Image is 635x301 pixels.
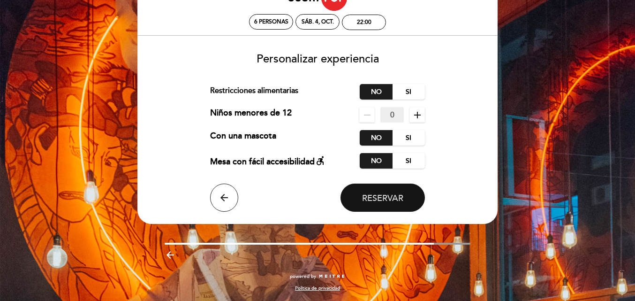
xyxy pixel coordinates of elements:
[210,130,276,146] div: Con una mascota
[340,184,425,212] button: Reservar
[357,19,371,26] div: 22:00
[315,155,326,166] i: accessible_forward
[219,192,230,203] i: arrow_back
[210,84,360,100] div: Restricciones alimentarias
[392,84,425,100] label: Si
[257,52,379,66] span: Personalizar experiencia
[362,193,403,203] span: Reservar
[412,109,423,121] i: add
[210,153,326,169] div: Mesa con fácil accesibilidad
[210,184,238,212] button: arrow_back
[318,274,345,279] img: MEITRE
[210,107,292,123] div: Niños menores de 12
[360,84,393,100] label: No
[290,273,316,280] span: powered by
[360,130,393,146] label: No
[165,249,176,261] i: arrow_backward
[360,153,393,169] label: No
[302,18,334,25] div: sáb. 4, oct.
[254,18,288,25] span: 6 personas
[362,109,373,121] i: remove
[392,130,425,146] label: Si
[392,153,425,169] label: Si
[295,285,340,292] a: Política de privacidad
[290,273,345,280] a: powered by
